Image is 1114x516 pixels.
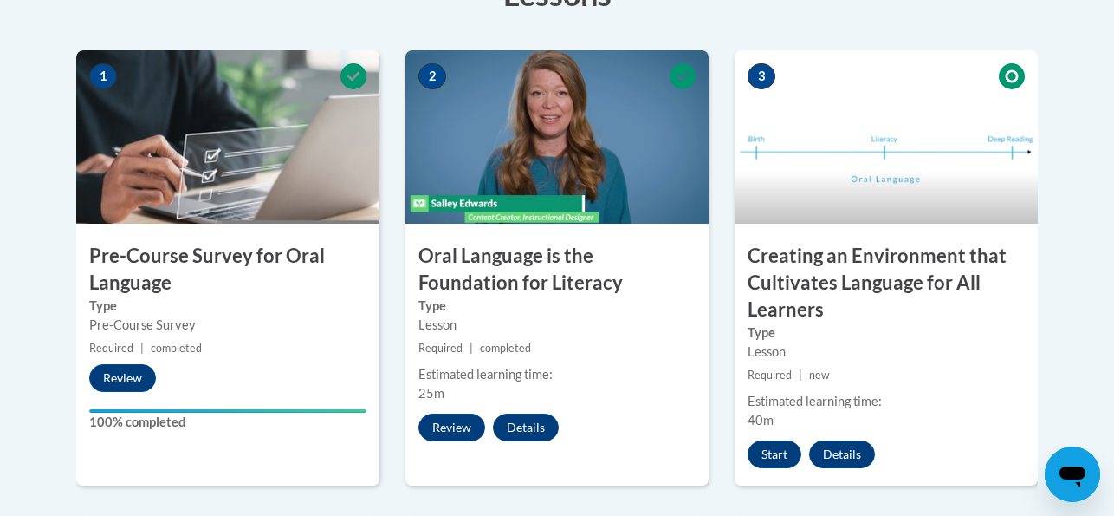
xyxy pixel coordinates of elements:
[735,243,1038,323] h3: Creating an Environment that Cultivates Language for All Learners
[748,413,774,428] span: 40m
[748,343,1025,362] div: Lesson
[418,365,696,384] div: Estimated learning time:
[748,441,801,468] button: Start
[809,369,830,382] span: new
[748,369,792,382] span: Required
[89,316,366,335] div: Pre-Course Survey
[140,342,144,355] span: |
[748,392,1025,411] div: Estimated learning time:
[748,323,1025,343] label: Type
[809,441,875,468] button: Details
[470,342,473,355] span: |
[418,63,446,89] span: 2
[89,409,366,413] div: Your progress
[799,369,802,382] span: |
[76,50,379,224] img: Course Image
[418,297,696,316] label: Type
[1045,447,1100,502] iframe: Button to launch messaging window
[735,50,1038,224] img: Course Image
[493,414,559,441] button: Details
[89,297,366,316] label: Type
[405,243,709,297] h3: Oral Language is the Foundation for Literacy
[151,342,202,355] span: completed
[418,342,463,355] span: Required
[89,63,117,89] span: 1
[76,243,379,297] h3: Pre-Course Survey for Oral Language
[418,316,696,335] div: Lesson
[480,342,531,355] span: completed
[89,342,133,355] span: Required
[418,414,485,441] button: Review
[89,364,156,392] button: Review
[748,63,775,89] span: 3
[89,413,366,432] label: 100% completed
[418,386,444,401] span: 25m
[405,50,709,224] img: Course Image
